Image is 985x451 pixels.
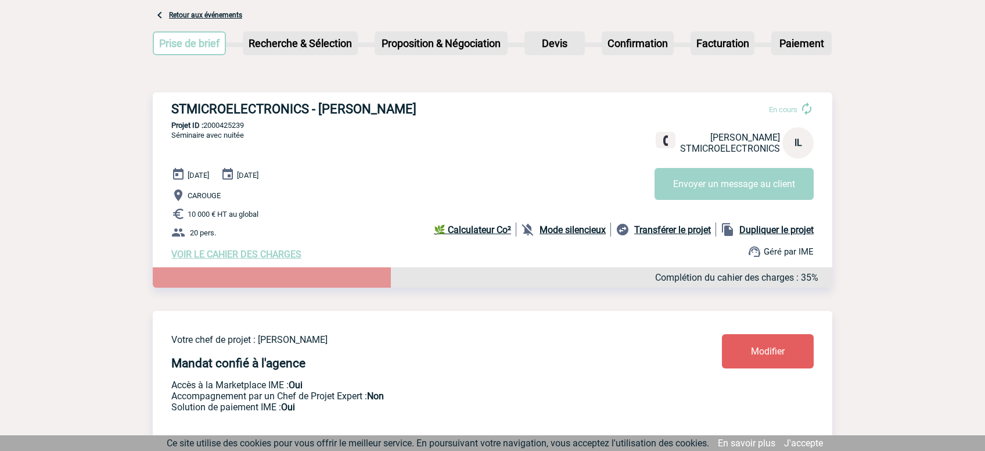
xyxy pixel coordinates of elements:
span: CAROUGE [188,191,221,200]
p: Prestation payante [171,391,653,402]
p: Recherche & Sélection [244,33,357,54]
img: file_copy-black-24dp.png [721,223,735,237]
b: Transférer le projet [634,224,711,235]
b: Oui [289,380,303,391]
span: Géré par IME [764,246,814,257]
a: 🌿 Calculateur Co² [434,223,516,237]
span: Modifier [751,346,785,357]
a: En savoir plus [718,438,775,449]
p: Paiement [772,33,831,54]
span: [DATE] [237,171,258,180]
p: 2000425239 [153,121,832,130]
h4: Mandat confié à l'agence [171,356,305,370]
p: Facturation [692,33,754,54]
span: Séminaire avec nuitée [171,131,244,139]
p: Conformité aux process achat client, Prise en charge de la facturation, Mutualisation de plusieur... [171,402,653,413]
span: 20 pers. [190,228,216,237]
b: Dupliquer le projet [739,224,814,235]
span: STMICROELECTRONICS [680,143,780,154]
span: 10 000 € HT au global [188,210,258,219]
p: Prise de brief [154,33,225,54]
b: Projet ID : [171,121,203,130]
b: Oui [281,402,295,413]
span: [DATE] [188,171,209,180]
span: En cours [769,105,797,114]
b: Non [367,391,384,402]
p: Accès à la Marketplace IME : [171,380,653,391]
button: Envoyer un message au client [655,168,814,200]
a: VOIR LE CAHIER DES CHARGES [171,249,301,260]
p: Proposition & Négociation [376,33,506,54]
p: Votre chef de projet : [PERSON_NAME] [171,334,653,345]
p: Devis [526,33,584,54]
p: Confirmation [603,33,673,54]
b: 🌿 Calculateur Co² [434,224,511,235]
h3: STMICROELECTRONICS - [PERSON_NAME] [171,102,520,116]
a: J'accepte [784,438,823,449]
span: IL [795,137,802,148]
b: Mode silencieux [540,224,606,235]
span: [PERSON_NAME] [710,132,780,143]
span: Ce site utilise des cookies pour vous offrir le meilleur service. En poursuivant votre navigation... [167,438,709,449]
img: fixe.png [660,135,671,146]
img: support.png [747,245,761,259]
a: Retour aux événements [169,11,242,19]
